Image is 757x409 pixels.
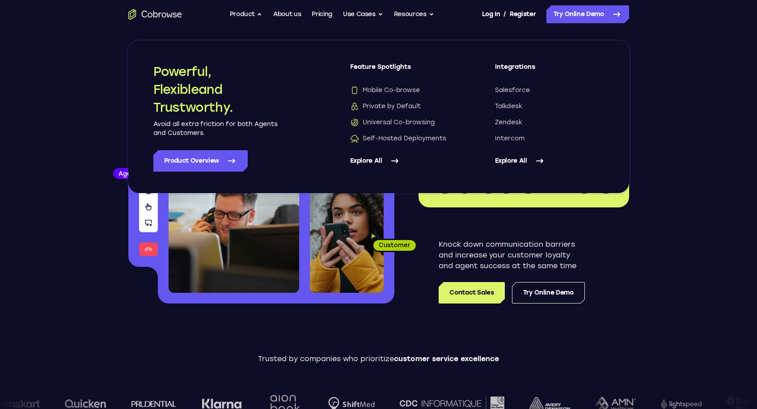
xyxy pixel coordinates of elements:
[495,150,604,172] a: Explore All
[131,400,177,407] img: prudential
[495,86,604,95] a: Salesforce
[350,102,359,111] img: Private by Default
[310,187,384,293] img: A customer holding their phone
[350,63,459,79] span: Feature Spotlights
[495,134,524,143] span: Intercom
[495,134,604,143] a: Intercom
[439,239,585,271] p: Knock down communication barriers and increase your customer loyalty and agent success at the sam...
[350,134,359,143] img: Self-Hosted Deployments
[512,282,585,304] a: Try Online Demo
[169,133,299,293] img: A customer support agent talking on the phone
[350,118,435,127] span: Universal Co-browsing
[495,118,522,127] span: Zendesk
[350,86,459,95] a: Mobile Co-browseMobile Co-browse
[350,102,421,111] span: Private by Default
[350,86,420,95] span: Mobile Co-browse
[495,102,522,111] span: Talkdesk
[495,118,604,127] a: Zendesk
[503,9,506,20] span: /
[350,102,459,111] a: Private by DefaultPrivate by Default
[394,354,499,363] span: customer service excellence
[128,9,182,20] a: Go to the home page
[153,150,248,172] a: Product Overview
[350,118,359,127] img: Universal Co-browsing
[482,5,500,23] a: Log In
[350,150,459,172] a: Explore All
[495,63,604,79] span: Integrations
[495,86,530,95] span: Salesforce
[350,134,459,143] a: Self-Hosted DeploymentsSelf-Hosted Deployments
[350,86,359,95] img: Mobile Co-browse
[273,5,301,23] a: About us
[394,5,434,23] button: Resources
[230,5,263,23] button: Product
[350,118,459,127] a: Universal Co-browsingUniversal Co-browsing
[312,5,332,23] a: Pricing
[202,398,242,409] img: Klarna
[350,134,446,143] span: Self-Hosted Deployments
[495,102,604,111] a: Talkdesk
[153,63,279,116] h2: Powerful, Flexible and Trustworthy.
[153,120,279,138] p: Avoid all extra friction for both Agents and Customers.
[510,5,536,23] a: Register
[546,5,629,23] a: Try Online Demo
[343,5,383,23] button: Use Cases
[439,282,504,304] a: Contact Sales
